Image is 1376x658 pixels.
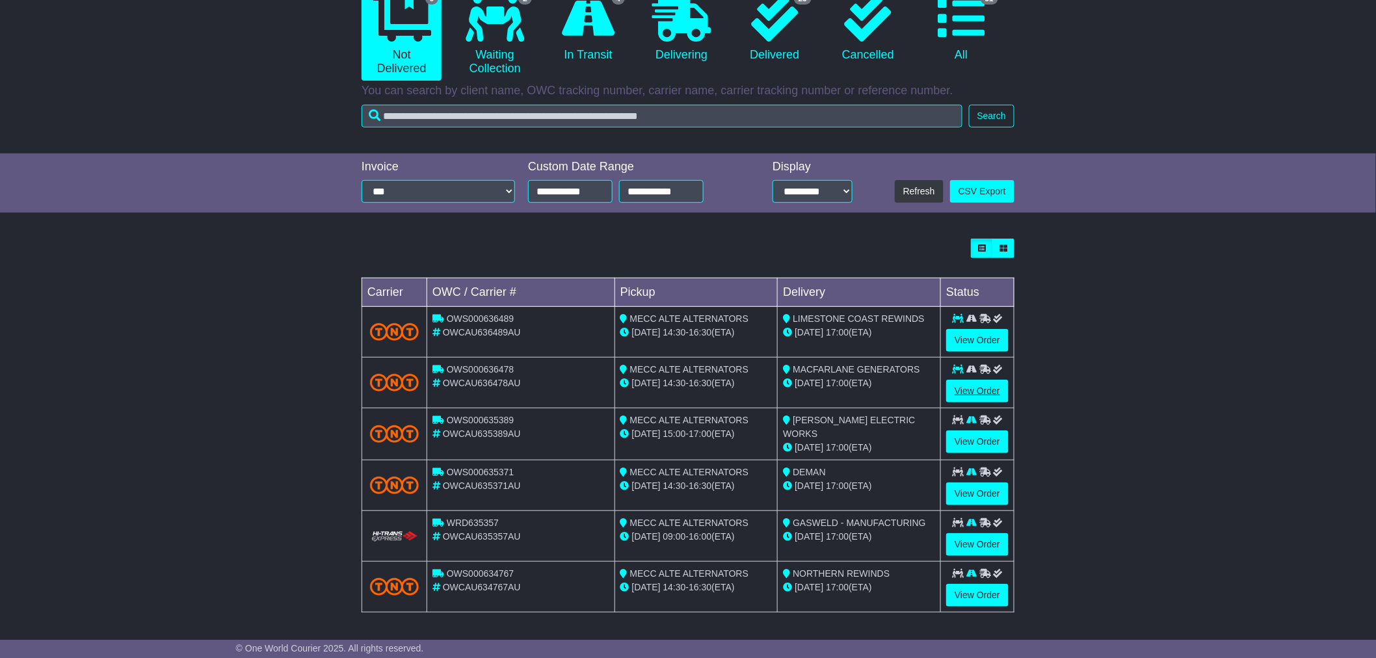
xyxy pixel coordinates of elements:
span: 14:30 [663,327,686,337]
td: Delivery [778,278,941,307]
span: 16:30 [689,378,711,388]
span: 17:00 [826,327,849,337]
td: Status [941,278,1014,307]
span: [DATE] [795,480,823,491]
div: - (ETA) [620,326,773,339]
div: Custom Date Range [528,160,737,174]
span: [DATE] [632,582,661,592]
div: (ETA) [783,441,935,454]
img: TNT_Domestic.png [370,578,419,596]
a: View Order [946,380,1009,402]
span: OWS000636489 [447,313,514,324]
div: Display [773,160,853,174]
span: MECC ALTE ALTERNATORS [630,313,749,324]
span: OWCAU635371AU [443,480,521,491]
td: Pickup [615,278,778,307]
span: 16:30 [689,480,711,491]
div: - (ETA) [620,427,773,441]
span: [DATE] [632,378,661,388]
span: MECC ALTE ALTERNATORS [630,415,749,425]
span: 14:30 [663,378,686,388]
span: [DATE] [795,531,823,542]
span: © One World Courier 2025. All rights reserved. [236,643,424,653]
div: - (ETA) [620,530,773,544]
span: MACFARLANE GENERATORS [793,364,920,375]
img: TNT_Domestic.png [370,374,419,391]
span: [DATE] [632,428,661,439]
div: - (ETA) [620,581,773,594]
div: - (ETA) [620,376,773,390]
span: [DATE] [795,582,823,592]
span: 17:00 [689,428,711,439]
span: [PERSON_NAME] ELECTRIC WORKS [783,415,915,439]
div: (ETA) [783,530,935,544]
span: OWS000635371 [447,467,514,477]
img: TNT_Domestic.png [370,425,419,443]
span: 15:00 [663,428,686,439]
span: [DATE] [795,442,823,453]
span: WRD635357 [447,518,499,528]
span: 17:00 [826,378,849,388]
span: OWS000635389 [447,415,514,425]
span: LIMESTONE COAST REWINDS [793,313,925,324]
span: DEMAN [793,467,826,477]
div: (ETA) [783,326,935,339]
span: OWCAU636478AU [443,378,521,388]
span: [DATE] [632,480,661,491]
span: 17:00 [826,442,849,453]
a: CSV Export [950,180,1014,203]
span: GASWELD - MANUFACTURING [793,518,926,528]
span: OWCAU635357AU [443,531,521,542]
span: MECC ALTE ALTERNATORS [630,364,749,375]
span: 17:00 [826,480,849,491]
button: Search [969,105,1014,127]
span: [DATE] [632,531,661,542]
span: [DATE] [795,378,823,388]
img: HiTrans.png [370,531,419,543]
span: 14:30 [663,582,686,592]
button: Refresh [895,180,944,203]
span: [DATE] [632,327,661,337]
div: - (ETA) [620,479,773,493]
p: You can search by client name, OWC tracking number, carrier name, carrier tracking number or refe... [362,84,1014,98]
span: 09:00 [663,531,686,542]
span: MECC ALTE ALTERNATORS [630,518,749,528]
a: View Order [946,430,1009,453]
img: TNT_Domestic.png [370,323,419,341]
span: OWS000634767 [447,568,514,579]
a: View Order [946,482,1009,505]
div: Invoice [362,160,515,174]
img: TNT_Domestic.png [370,477,419,494]
a: View Order [946,533,1009,556]
span: OWCAU636489AU [443,327,521,337]
div: (ETA) [783,376,935,390]
td: Carrier [362,278,427,307]
a: View Order [946,329,1009,352]
span: OWCAU635389AU [443,428,521,439]
span: OWS000636478 [447,364,514,375]
span: [DATE] [795,327,823,337]
span: 16:00 [689,531,711,542]
div: (ETA) [783,581,935,594]
span: 14:30 [663,480,686,491]
span: 17:00 [826,582,849,592]
div: (ETA) [783,479,935,493]
span: MECC ALTE ALTERNATORS [630,568,749,579]
span: NORTHERN REWINDS [793,568,890,579]
td: OWC / Carrier # [427,278,615,307]
span: 17:00 [826,531,849,542]
span: OWCAU634767AU [443,582,521,592]
span: MECC ALTE ALTERNATORS [630,467,749,477]
a: View Order [946,584,1009,607]
span: 16:30 [689,327,711,337]
span: 16:30 [689,582,711,592]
